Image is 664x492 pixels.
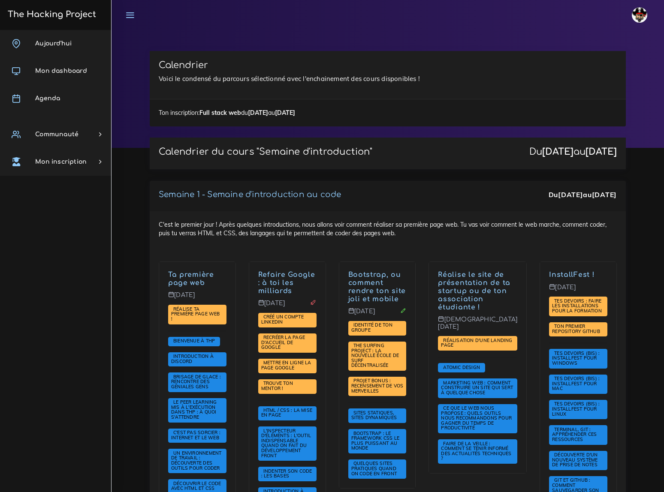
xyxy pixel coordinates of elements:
[549,271,595,279] a: InstallFest !
[261,468,312,479] span: Indenter son code : les bases
[171,399,217,420] span: Le Peer learning mis à l'exécution dans THP : à quoi s'attendre
[168,271,214,287] a: Ta première page web
[248,109,268,117] strong: [DATE]
[171,430,221,441] a: C'est pas sorcier : internet et le web
[441,405,512,431] span: Ce que le web nous propose : quels outils nous recommandons pour gagner du temps de productivité
[438,316,517,337] p: [DEMOGRAPHIC_DATA][DATE]
[261,360,311,371] a: Mettre en ligne la page Google
[261,468,312,480] a: Indenter son code : les bases
[351,460,399,476] span: Quelques sites pratiques quand on code en front
[261,407,312,418] span: HTML / CSS : la mise en page
[199,109,241,117] strong: Full stack web
[348,271,406,303] a: Bootstrap, ou comment rendre ton site joli et mobile
[529,147,617,157] div: Du au
[171,306,220,322] a: Réalise ta première page web !
[549,284,607,297] p: [DATE]
[351,322,392,333] span: Identité de ton groupe
[35,68,87,74] span: Mon dashboard
[168,291,226,305] p: [DATE]
[171,354,214,365] a: Introduction à Discord
[159,74,617,84] p: Voici le condensé du parcours sélectionné avec l'enchainement des cours disponibles !
[552,427,597,443] a: Terminal, Git : appréhender ces ressources
[261,381,293,392] a: Trouve ton mentor !
[438,271,510,311] a: Réalise le site de présentation de ta startup ou de ton association étudiante !
[351,342,399,368] span: The Surfing Project : la nouvelle école de surf décentralisée
[258,271,315,295] a: Refaire Google : à toi les milliards
[171,374,221,390] a: Brisage de glace : rencontre des géniales gens
[159,60,617,71] h3: Calendrier
[261,380,293,391] span: Trouve ton mentor !
[552,452,600,468] a: Découverte d'un nouveau système de prise de notes
[35,131,78,138] span: Communauté
[159,190,341,199] a: Semaine 1 - Semaine d'introduction au code
[552,298,604,314] a: Tes devoirs : faire les installations pour la formation
[552,376,600,392] a: Tes devoirs (bis) : Installfest pour MAC
[35,40,72,47] span: Aujourd'hui
[552,350,600,366] span: Tes devoirs (bis) : Installfest pour Windows
[441,380,513,396] a: Marketing web : comment construire un site qui sert à quelque chose
[171,481,221,492] a: Découvrir le code avec HTML et CSS
[552,323,602,334] span: Ton premier repository GitHub
[5,10,96,19] h3: The Hacking Project
[552,401,600,417] a: Tes devoirs (bis) : Installfest pour Linux
[348,308,407,321] p: [DATE]
[261,314,304,325] a: Créé un compte LinkedIn
[542,147,573,157] strong: [DATE]
[261,428,311,459] a: L'inspecteur d'éléments : l'outil indispensable quand on fait du développement front
[159,147,372,157] p: Calendrier du cours "Semaine d'introduction"
[351,343,399,369] a: The Surfing Project : la nouvelle école de surf décentralisée
[171,450,222,471] a: Un environnement de travail : découverte des outils pour coder
[351,430,399,451] a: Bootstrap : le framework CSS le plus puissant au monde
[552,351,600,366] a: Tes devoirs (bis) : Installfest pour Windows
[171,338,217,344] a: Bienvenue à THP
[351,322,392,333] a: Identité de ton groupe
[35,159,87,165] span: Mon inscription
[150,99,626,126] div: Ton inscription: du au
[258,300,317,313] p: [DATE]
[171,450,222,471] span: Un environnement de travail : découverte des outils pour coder
[261,335,305,351] a: Recréer la page d'accueil de Google
[351,378,404,394] a: PROJET BONUS : recensement de vos merveilles
[35,95,60,102] span: Agenda
[441,364,482,370] a: Atomic Design
[592,190,617,199] strong: [DATE]
[261,334,305,350] span: Recréer la page d'accueil de Google
[171,353,214,364] span: Introduction à Discord
[171,399,217,420] a: Le Peer learning mis à l'exécution dans THP : à quoi s'attendre
[558,190,583,199] strong: [DATE]
[441,338,512,349] a: Réalisation d'une landing page
[586,147,617,157] strong: [DATE]
[441,405,512,431] a: Ce que le web nous propose : quels outils nous recommandons pour gagner du temps de productivité
[275,109,295,117] strong: [DATE]
[549,190,617,200] div: Du au
[351,410,399,421] a: Sites statiques, sites dynamiques
[261,408,312,419] a: HTML / CSS : la mise en page
[441,441,511,462] a: Faire de la veille : comment se tenir informé des actualités techniques ?
[351,461,399,477] a: Quelques sites pratiques quand on code en front
[351,410,399,421] span: Sites statiques, sites dynamiques
[632,7,647,23] img: avatar
[552,324,602,335] a: Ton premier repository GitHub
